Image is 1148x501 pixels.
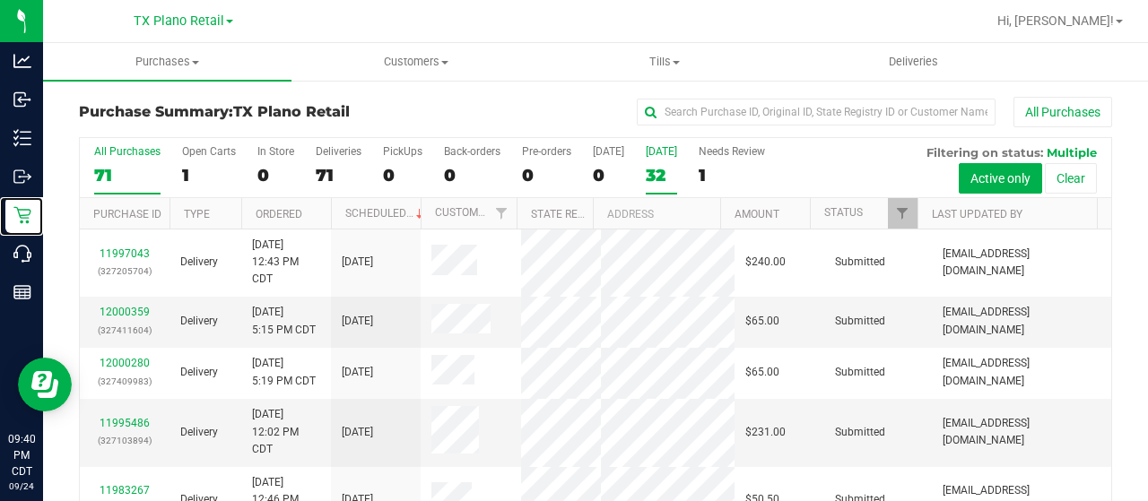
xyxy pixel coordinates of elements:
span: [EMAIL_ADDRESS][DOMAIN_NAME] [943,304,1100,338]
span: [DATE] [342,254,373,271]
div: Deliveries [316,145,361,158]
div: [DATE] [646,145,677,158]
button: All Purchases [1013,97,1112,127]
a: Filter [486,198,516,229]
span: [EMAIL_ADDRESS][DOMAIN_NAME] [943,415,1100,449]
div: Pre-orders [522,145,571,158]
span: Delivery [180,313,218,330]
div: [DATE] [593,145,624,158]
span: Submitted [835,254,885,271]
span: Submitted [835,364,885,381]
p: (327409983) [91,373,159,390]
a: Filter [888,198,918,229]
div: 0 [383,165,422,186]
span: Submitted [835,424,885,441]
span: [DATE] 5:15 PM CDT [252,304,316,338]
span: $240.00 [745,254,786,271]
p: 09/24 [8,479,35,493]
a: 12000359 [100,306,150,318]
div: PickUps [383,145,422,158]
span: Delivery [180,364,218,381]
div: 0 [593,165,624,186]
span: [DATE] 12:43 PM CDT [252,237,320,289]
span: $65.00 [745,313,779,330]
iframe: Resource center [18,358,72,411]
div: 1 [182,165,236,186]
a: 12000280 [100,357,150,369]
a: Amount [735,208,779,220]
a: 11997043 [100,247,150,260]
div: 0 [522,165,571,186]
a: 11995486 [100,417,150,429]
div: 0 [257,165,294,186]
div: 71 [94,165,161,186]
a: Last Updated By [932,208,1022,220]
a: Tills [540,43,788,81]
span: Purchases [43,54,291,70]
span: TX Plano Retail [134,13,224,29]
p: 09:40 PM CDT [8,431,35,479]
span: Delivery [180,424,218,441]
a: Customers [291,43,540,81]
button: Active only [959,163,1042,194]
p: (327411604) [91,322,159,339]
a: Deliveries [789,43,1038,81]
span: TX Plano Retail [233,103,350,120]
div: In Store [257,145,294,158]
a: Type [184,208,210,220]
span: Multiple [1047,145,1097,160]
a: 11983267 [100,484,150,497]
div: 32 [646,165,677,186]
span: Tills [541,54,787,70]
inline-svg: Outbound [13,168,31,186]
span: [DATE] [342,424,373,441]
span: [DATE] [342,364,373,381]
div: Open Carts [182,145,236,158]
span: $65.00 [745,364,779,381]
p: (327103894) [91,432,159,449]
a: Scheduled [345,207,427,220]
span: [EMAIL_ADDRESS][DOMAIN_NAME] [943,246,1100,280]
button: Clear [1045,163,1097,194]
span: Filtering on status: [926,145,1043,160]
div: 71 [316,165,361,186]
span: Customers [292,54,539,70]
div: 1 [699,165,765,186]
input: Search Purchase ID, Original ID, State Registry ID or Customer Name... [637,99,996,125]
a: Purchase ID [93,208,161,220]
inline-svg: Inbound [13,91,31,108]
a: Status [824,206,863,219]
a: State Registry ID [531,208,625,220]
p: (327205704) [91,263,159,280]
inline-svg: Retail [13,206,31,224]
span: [DATE] 12:02 PM CDT [252,406,320,458]
div: Needs Review [699,145,765,158]
a: Ordered [256,208,302,220]
span: Deliveries [865,54,962,70]
h3: Purchase Summary: [79,104,423,120]
div: 0 [444,165,500,186]
span: [DATE] [342,313,373,330]
th: Address [593,198,720,229]
inline-svg: Inventory [13,129,31,147]
a: Customer [435,206,491,219]
inline-svg: Reports [13,283,31,301]
div: Back-orders [444,145,500,158]
inline-svg: Call Center [13,245,31,263]
span: $231.00 [745,424,786,441]
span: [EMAIL_ADDRESS][DOMAIN_NAME] [943,355,1100,389]
span: Delivery [180,254,218,271]
span: Hi, [PERSON_NAME]! [997,13,1114,28]
span: [DATE] 5:19 PM CDT [252,355,316,389]
inline-svg: Analytics [13,52,31,70]
div: All Purchases [94,145,161,158]
span: Submitted [835,313,885,330]
a: Purchases [43,43,291,81]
